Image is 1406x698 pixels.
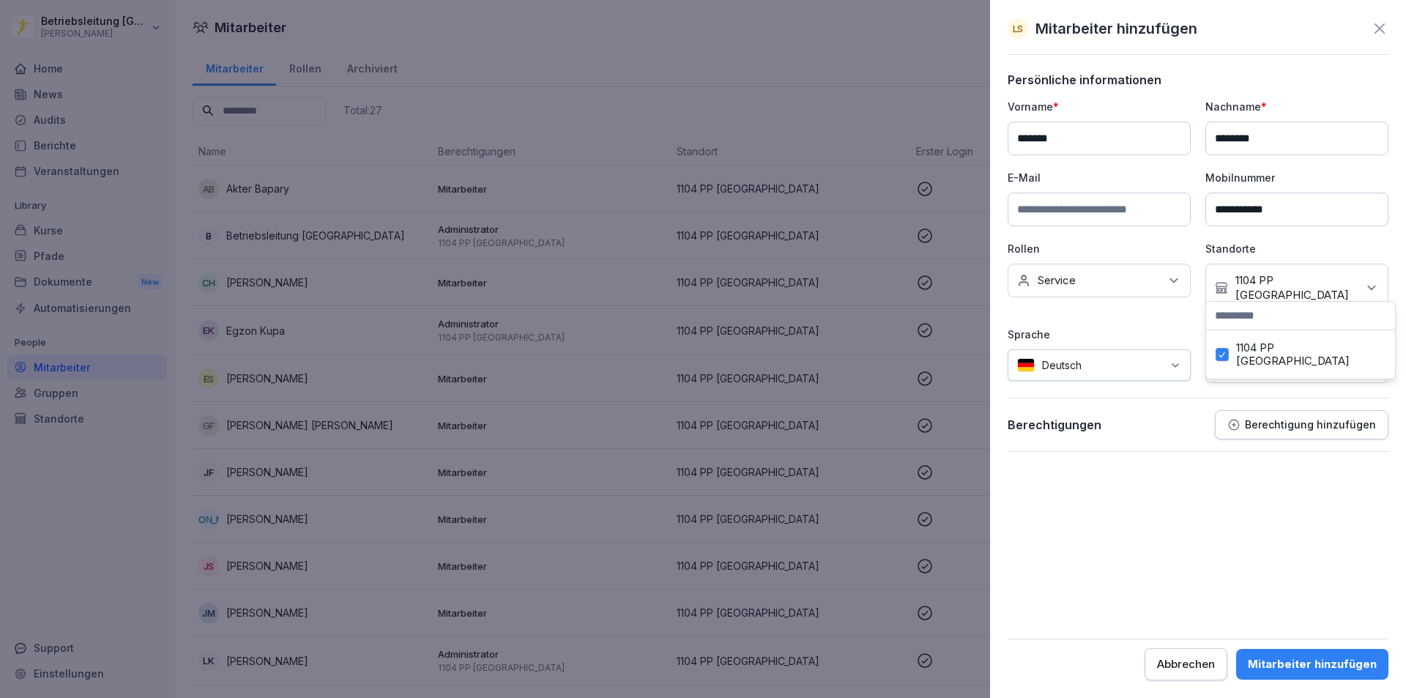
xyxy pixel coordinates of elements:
[1038,273,1076,288] p: Service
[1035,18,1197,40] p: Mitarbeiter hinzufügen
[1008,170,1191,185] p: E-Mail
[1008,327,1191,342] p: Sprache
[1017,358,1035,372] img: de.svg
[1236,649,1388,680] button: Mitarbeiter hinzufügen
[1008,417,1101,432] p: Berechtigungen
[1205,99,1388,114] p: Nachname
[1245,419,1376,431] p: Berechtigung hinzufügen
[1236,341,1386,368] label: 1104 PP [GEOGRAPHIC_DATA]
[1008,18,1028,39] div: LS
[1008,99,1191,114] p: Vorname
[1008,349,1191,381] div: Deutsch
[1205,241,1388,256] p: Standorte
[1145,648,1227,680] button: Abbrechen
[1008,73,1388,87] p: Persönliche informationen
[1248,656,1377,672] div: Mitarbeiter hinzufügen
[1235,273,1357,302] p: 1104 PP [GEOGRAPHIC_DATA]
[1215,410,1388,439] button: Berechtigung hinzufügen
[1205,170,1388,185] p: Mobilnummer
[1157,656,1215,672] div: Abbrechen
[1008,241,1191,256] p: Rollen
